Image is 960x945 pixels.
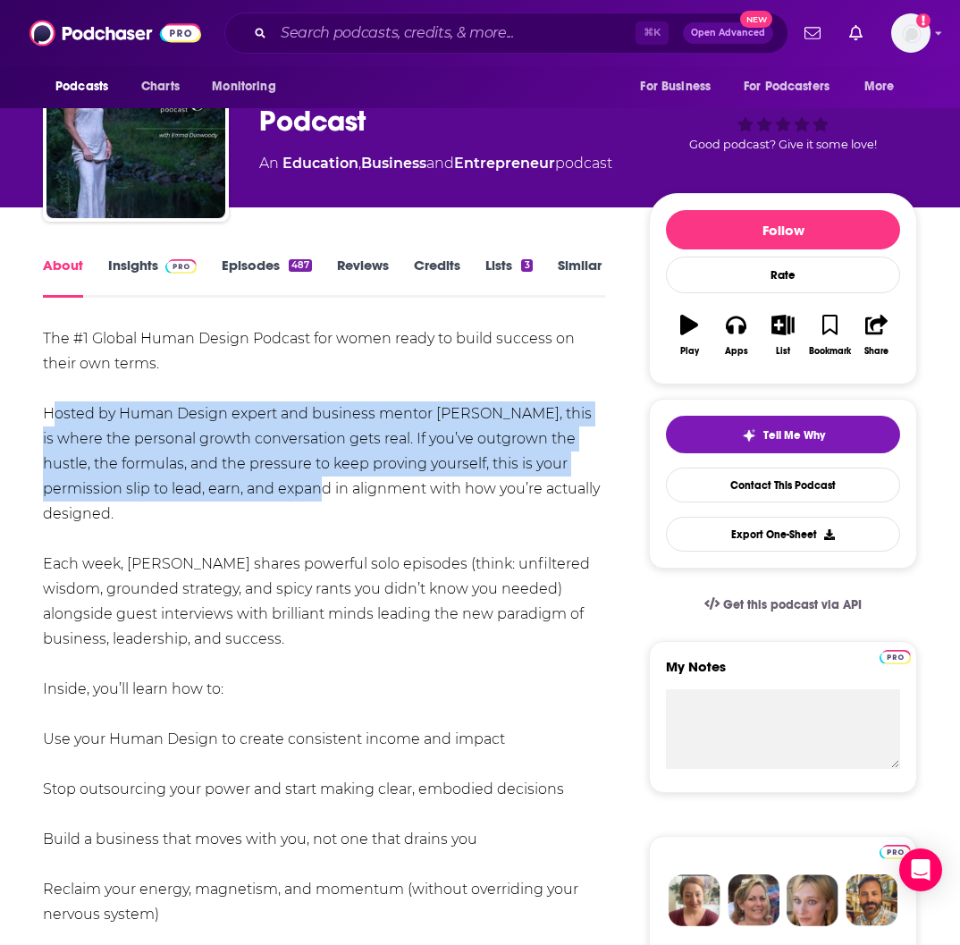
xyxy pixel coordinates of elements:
[666,303,712,367] button: Play
[666,257,900,293] div: Rate
[712,303,759,367] button: Apps
[916,13,931,28] svg: Add a profile image
[740,11,772,28] span: New
[683,22,773,44] button: Open AdvancedNew
[666,658,900,689] label: My Notes
[797,18,828,48] a: Show notifications dropdown
[222,257,312,298] a: Episodes487
[274,19,636,47] input: Search podcasts, credits, & more...
[558,257,602,298] a: Similar
[864,346,888,357] div: Share
[43,257,83,298] a: About
[414,257,460,298] a: Credits
[806,303,853,367] button: Bookmark
[854,303,900,367] button: Share
[760,303,806,367] button: List
[852,70,917,104] button: open menu
[666,468,900,502] a: Contact This Podcast
[725,346,748,357] div: Apps
[742,428,756,443] img: tell me why sparkle
[864,74,895,99] span: More
[212,74,275,99] span: Monitoring
[165,259,197,274] img: Podchaser Pro
[744,74,829,99] span: For Podcasters
[199,70,299,104] button: open menu
[337,257,389,298] a: Reviews
[627,70,733,104] button: open menu
[690,583,876,627] a: Get this podcast via API
[636,21,669,45] span: ⌘ K
[224,13,788,54] div: Search podcasts, credits, & more...
[899,848,942,891] div: Open Intercom Messenger
[880,650,911,664] img: Podchaser Pro
[669,874,720,926] img: Sydney Profile
[787,874,838,926] img: Jules Profile
[880,845,911,859] img: Podchaser Pro
[141,74,180,99] span: Charts
[259,153,612,174] div: An podcast
[454,155,555,172] a: Entrepreneur
[358,155,361,172] span: ,
[666,517,900,552] button: Export One-Sheet
[891,13,931,53] button: Show profile menu
[728,874,779,926] img: Barbara Profile
[361,155,426,172] a: Business
[891,13,931,53] span: Logged in as sarahhallprinc
[732,70,855,104] button: open menu
[55,74,108,99] span: Podcasts
[776,346,790,357] div: List
[680,346,699,357] div: Play
[763,428,825,443] span: Tell Me Why
[666,210,900,249] button: Follow
[691,29,765,38] span: Open Advanced
[880,842,911,859] a: Pro website
[289,259,312,272] div: 487
[666,416,900,453] button: tell me why sparkleTell Me Why
[282,155,358,172] a: Education
[689,138,877,151] span: Good podcast? Give it some love!
[426,155,454,172] span: and
[43,70,131,104] button: open menu
[521,259,532,272] div: 3
[723,597,862,612] span: Get this podcast via API
[891,13,931,53] img: User Profile
[880,647,911,664] a: Pro website
[842,18,870,48] a: Show notifications dropdown
[640,74,711,99] span: For Business
[29,16,201,50] img: Podchaser - Follow, Share and Rate Podcasts
[130,70,190,104] a: Charts
[108,257,197,298] a: InsightsPodchaser Pro
[485,257,532,298] a: Lists3
[46,39,225,218] img: The Human Design Podcast
[846,874,897,926] img: Jon Profile
[809,346,851,357] div: Bookmark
